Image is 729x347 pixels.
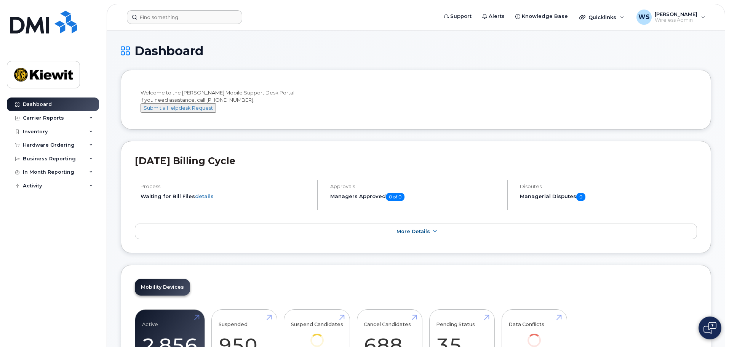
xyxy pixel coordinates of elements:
span: 0 [576,193,585,201]
img: Open chat [703,322,716,334]
h4: Disputes [520,184,697,189]
button: Submit a Helpdesk Request [141,103,216,113]
li: Waiting for Bill Files [141,193,311,200]
a: Mobility Devices [135,279,190,296]
span: More Details [396,229,430,234]
a: Submit a Helpdesk Request [141,105,216,111]
h5: Managerial Disputes [520,193,697,201]
h2: [DATE] Billing Cycle [135,155,697,166]
h4: Approvals [330,184,500,189]
h4: Process [141,184,311,189]
h5: Managers Approved [330,193,500,201]
a: details [195,193,214,199]
div: Welcome to the [PERSON_NAME] Mobile Support Desk Portal If you need assistance, call [PHONE_NUMBER]. [141,89,691,113]
span: 0 of 0 [386,193,404,201]
h1: Dashboard [121,44,711,58]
